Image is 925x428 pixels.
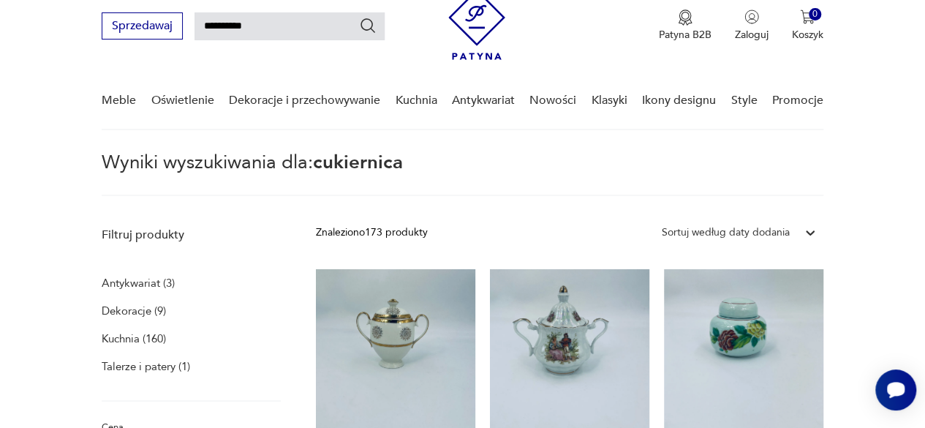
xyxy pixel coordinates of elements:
[395,72,437,129] a: Kuchnia
[662,225,790,241] div: Sortuj według daty dodania
[359,17,377,34] button: Szukaj
[102,154,823,196] p: Wyniki wyszukiwania dla:
[102,72,136,129] a: Meble
[809,8,821,20] div: 0
[792,28,823,42] p: Koszyk
[659,10,711,42] button: Patyna B2B
[875,369,916,410] iframe: Smartsupp widget button
[792,10,823,42] button: 0Koszyk
[800,10,815,24] img: Ikona koszyka
[229,72,380,129] a: Dekoracje i przechowywanie
[102,273,175,293] a: Antykwariat (3)
[592,72,627,129] a: Klasyki
[102,227,281,243] p: Filtruj produkty
[642,72,716,129] a: Ikony designu
[730,72,757,129] a: Style
[313,149,403,176] span: cukiernica
[735,28,769,42] p: Zaloguj
[678,10,692,26] img: Ikona medalu
[659,10,711,42] a: Ikona medaluPatyna B2B
[102,356,190,377] a: Talerze i patery (1)
[102,12,183,40] button: Sprzedawaj
[452,72,515,129] a: Antykwariat
[316,225,428,241] div: Znaleziono 173 produkty
[102,301,166,321] a: Dekoracje (9)
[735,10,769,42] button: Zaloguj
[102,22,183,32] a: Sprzedawaj
[772,72,823,129] a: Promocje
[529,72,576,129] a: Nowości
[102,328,166,349] a: Kuchnia (160)
[744,10,759,24] img: Ikonka użytkownika
[659,28,711,42] p: Patyna B2B
[151,72,214,129] a: Oświetlenie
